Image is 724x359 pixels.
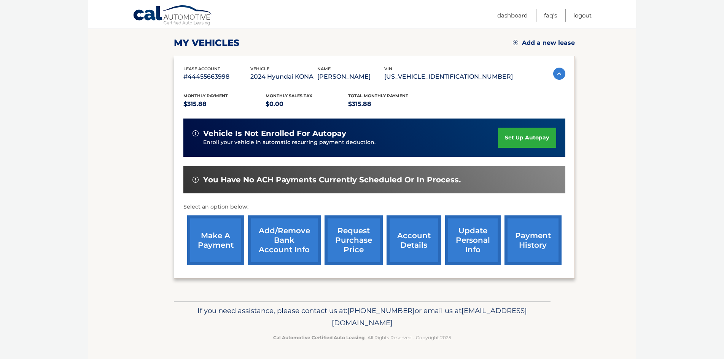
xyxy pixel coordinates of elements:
[266,93,312,98] span: Monthly sales Tax
[445,215,501,265] a: update personal info
[183,71,250,82] p: #44455663998
[497,9,528,22] a: Dashboard
[498,128,556,148] a: set up autopay
[513,39,575,47] a: Add a new lease
[544,9,557,22] a: FAQ's
[183,99,266,109] p: $315.88
[250,66,269,71] span: vehicle
[317,71,384,82] p: [PERSON_NAME]
[133,5,213,27] a: Cal Automotive
[347,306,415,315] span: [PHONE_NUMBER]
[179,334,546,342] p: - All Rights Reserved - Copyright 2025
[384,66,392,71] span: vin
[387,215,441,265] a: account details
[266,99,348,109] p: $0.00
[179,305,546,329] p: If you need assistance, please contact us at: or email us at
[174,37,240,49] h2: my vehicles
[553,68,565,80] img: accordion-active.svg
[348,99,431,109] p: $315.88
[203,129,346,138] span: vehicle is not enrolled for autopay
[332,306,527,327] span: [EMAIL_ADDRESS][DOMAIN_NAME]
[504,215,562,265] a: payment history
[573,9,592,22] a: Logout
[317,66,331,71] span: name
[384,71,513,82] p: [US_VEHICLE_IDENTIFICATION_NUMBER]
[325,215,383,265] a: request purchase price
[273,335,364,340] strong: Cal Automotive Certified Auto Leasing
[183,66,220,71] span: lease account
[193,130,199,136] img: alert-white.svg
[187,215,244,265] a: make a payment
[193,177,199,183] img: alert-white.svg
[203,138,498,147] p: Enroll your vehicle in automatic recurring payment deduction.
[183,202,565,212] p: Select an option below:
[348,93,408,98] span: Total Monthly Payment
[203,175,461,185] span: You have no ACH payments currently scheduled or in process.
[183,93,228,98] span: Monthly Payment
[248,215,321,265] a: Add/Remove bank account info
[513,40,518,45] img: add.svg
[250,71,317,82] p: 2024 Hyundai KONA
